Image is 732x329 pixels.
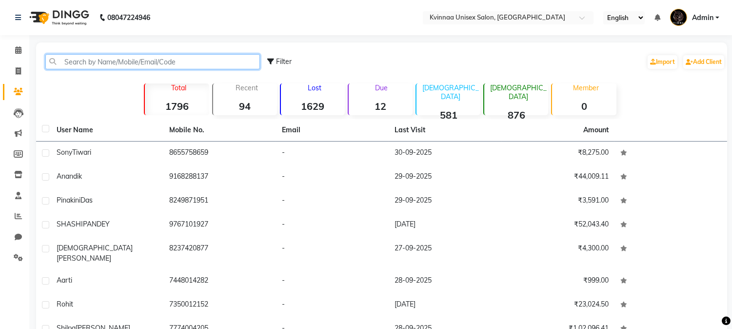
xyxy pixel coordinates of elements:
[670,9,687,26] img: Admin
[163,119,276,142] th: Mobile No.
[683,55,724,69] a: Add Client
[25,4,92,31] img: logo
[556,83,616,92] p: Member
[276,269,389,293] td: -
[213,100,277,112] strong: 94
[79,172,82,181] span: k
[276,213,389,237] td: -
[285,83,345,92] p: Lost
[80,196,93,205] span: Das
[389,165,501,189] td: 29-09-2025
[552,100,616,112] strong: 0
[420,83,480,101] p: [DEMOGRAPHIC_DATA]
[276,142,389,165] td: -
[57,220,83,228] span: SHASHI
[163,189,276,213] td: 8249871951
[45,54,260,69] input: Search by Name/Mobile/Email/Code
[389,269,501,293] td: 28-09-2025
[72,148,91,157] span: Tiwari
[502,189,614,213] td: ₹3,591.00
[389,142,501,165] td: 30-09-2025
[577,119,614,141] th: Amount
[83,220,110,228] span: PANDEY
[276,57,292,66] span: Filter
[276,165,389,189] td: -
[57,254,111,263] span: [PERSON_NAME]
[502,165,614,189] td: ₹44,009.11
[57,172,79,181] span: anandi
[502,213,614,237] td: ₹52,043.40
[57,300,73,308] span: rohit
[145,100,209,112] strong: 1796
[692,13,713,23] span: Admin
[163,165,276,189] td: 9168288137
[484,109,548,121] strong: 876
[57,148,72,157] span: Sony
[57,244,133,252] span: [DEMOGRAPHIC_DATA]
[163,213,276,237] td: 9767101927
[163,142,276,165] td: 8655758659
[502,237,614,269] td: ₹4,300.00
[488,83,548,101] p: [DEMOGRAPHIC_DATA]
[389,119,501,142] th: Last Visit
[351,83,413,92] p: Due
[107,4,150,31] b: 08047224946
[149,83,209,92] p: Total
[389,213,501,237] td: [DATE]
[502,293,614,317] td: ₹23,024.50
[389,237,501,269] td: 27-09-2025
[276,119,389,142] th: Email
[163,293,276,317] td: 7350012152
[502,269,614,293] td: ₹999.00
[416,109,480,121] strong: 581
[648,55,677,69] a: Import
[276,293,389,317] td: -
[502,142,614,165] td: ₹8,275.00
[389,189,501,213] td: 29-09-2025
[51,119,163,142] th: User Name
[57,196,80,205] span: Pinakini
[281,100,345,112] strong: 1629
[163,269,276,293] td: 7448014282
[57,276,72,285] span: Aarti
[217,83,277,92] p: Recent
[276,189,389,213] td: -
[389,293,501,317] td: [DATE]
[349,100,413,112] strong: 12
[163,237,276,269] td: 8237420877
[276,237,389,269] td: -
